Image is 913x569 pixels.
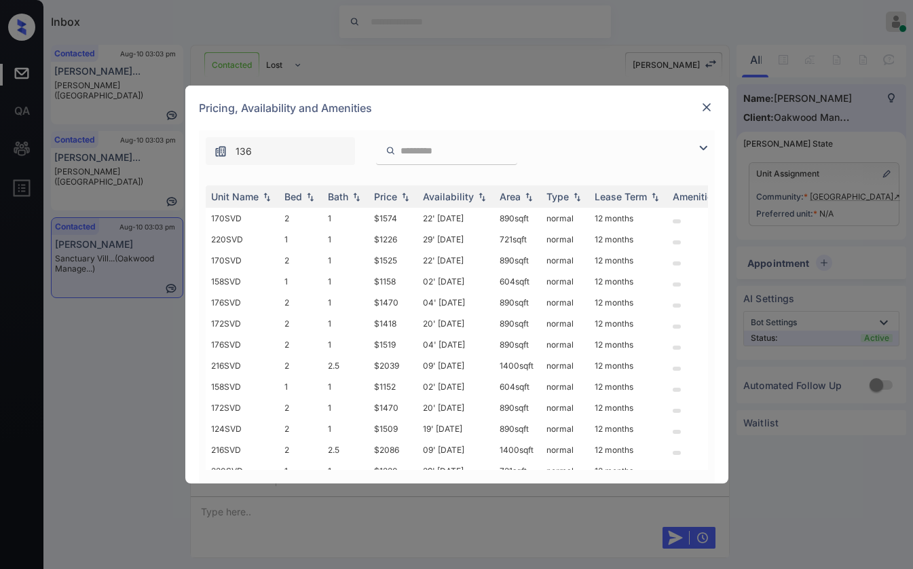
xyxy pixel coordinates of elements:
[322,355,369,376] td: 2.5
[322,229,369,250] td: 1
[279,208,322,229] td: 2
[700,100,713,114] img: close
[541,292,589,313] td: normal
[541,355,589,376] td: normal
[589,376,667,397] td: 12 months
[206,376,279,397] td: 158SVD
[398,192,412,202] img: sorting
[369,208,417,229] td: $1574
[589,250,667,271] td: 12 months
[541,313,589,334] td: normal
[369,355,417,376] td: $2039
[279,355,322,376] td: 2
[589,355,667,376] td: 12 months
[417,376,494,397] td: 02' [DATE]
[494,355,541,376] td: 1400 sqft
[417,292,494,313] td: 04' [DATE]
[211,191,259,202] div: Unit Name
[206,229,279,250] td: 220SVD
[206,355,279,376] td: 216SVD
[279,376,322,397] td: 1
[322,460,369,481] td: 1
[322,418,369,439] td: 1
[589,313,667,334] td: 12 months
[417,439,494,460] td: 09' [DATE]
[541,208,589,229] td: normal
[206,460,279,481] td: 220SVD
[589,229,667,250] td: 12 months
[206,250,279,271] td: 170SVD
[206,397,279,418] td: 172SVD
[374,191,397,202] div: Price
[695,140,711,156] img: icon-zuma
[260,192,274,202] img: sorting
[589,418,667,439] td: 12 months
[369,250,417,271] td: $1525
[279,271,322,292] td: 1
[417,250,494,271] td: 22' [DATE]
[417,355,494,376] td: 09' [DATE]
[279,292,322,313] td: 2
[494,208,541,229] td: 890 sqft
[369,376,417,397] td: $1152
[369,439,417,460] td: $2086
[494,460,541,481] td: 721 sqft
[350,192,363,202] img: sorting
[328,191,348,202] div: Bath
[541,250,589,271] td: normal
[284,191,302,202] div: Bed
[494,376,541,397] td: 604 sqft
[279,397,322,418] td: 2
[279,439,322,460] td: 2
[417,334,494,355] td: 04' [DATE]
[322,334,369,355] td: 1
[417,397,494,418] td: 20' [DATE]
[279,460,322,481] td: 1
[541,376,589,397] td: normal
[369,334,417,355] td: $1519
[494,229,541,250] td: 721 sqft
[417,313,494,334] td: 20' [DATE]
[386,145,396,157] img: icon-zuma
[206,334,279,355] td: 176SVD
[589,271,667,292] td: 12 months
[589,208,667,229] td: 12 months
[369,397,417,418] td: $1470
[417,460,494,481] td: 29' [DATE]
[494,271,541,292] td: 604 sqft
[185,86,728,130] div: Pricing, Availability and Amenities
[522,192,536,202] img: sorting
[423,191,474,202] div: Availability
[279,334,322,355] td: 2
[673,191,718,202] div: Amenities
[589,397,667,418] td: 12 months
[279,250,322,271] td: 2
[279,229,322,250] td: 1
[589,292,667,313] td: 12 months
[546,191,569,202] div: Type
[236,144,252,159] span: 136
[369,460,417,481] td: $1220
[589,439,667,460] td: 12 months
[322,292,369,313] td: 1
[279,313,322,334] td: 2
[541,439,589,460] td: normal
[541,460,589,481] td: normal
[206,313,279,334] td: 172SVD
[541,334,589,355] td: normal
[541,271,589,292] td: normal
[322,250,369,271] td: 1
[369,313,417,334] td: $1418
[417,208,494,229] td: 22' [DATE]
[541,229,589,250] td: normal
[206,292,279,313] td: 176SVD
[494,439,541,460] td: 1400 sqft
[541,397,589,418] td: normal
[369,271,417,292] td: $1158
[494,292,541,313] td: 890 sqft
[570,192,584,202] img: sorting
[206,439,279,460] td: 216SVD
[322,397,369,418] td: 1
[494,334,541,355] td: 890 sqft
[494,313,541,334] td: 890 sqft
